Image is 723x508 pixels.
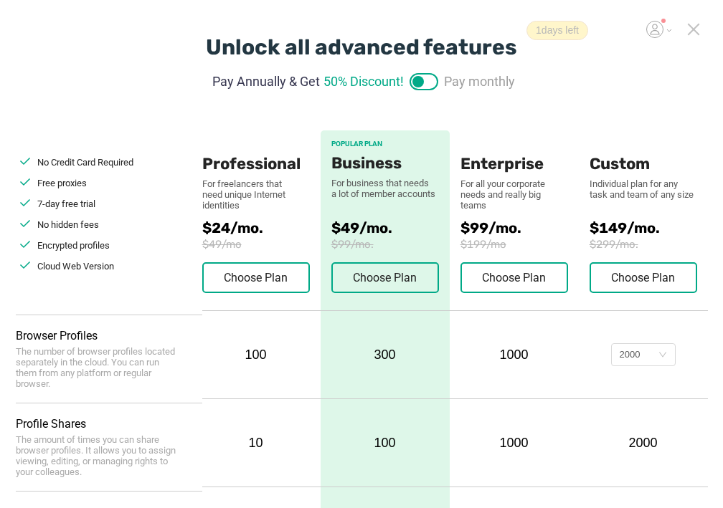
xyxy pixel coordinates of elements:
[202,130,310,173] div: Professional
[202,219,321,236] span: $24/mo.
[331,219,439,236] span: $49/mo.
[620,344,641,365] div: 2000
[331,140,439,148] div: POPULAR PLAN
[202,238,321,251] span: $49/mo
[460,219,590,236] span: $99/mo.
[206,34,517,60] div: Unlock all advanced features
[661,19,666,23] sup: 1
[331,178,439,188] div: For business that needs
[526,21,588,40] span: 1 days left
[590,262,697,293] button: Choose Plan
[460,348,568,363] div: 1000
[590,130,697,173] div: Custom
[37,157,133,168] span: No Credit Card Required
[590,238,708,251] span: $299/mo.
[590,436,697,451] div: 2000
[202,262,310,293] button: Choose Plan
[16,417,202,431] div: Profile Shares
[460,178,568,211] div: For all your corporate needs and really big teams
[321,399,450,487] div: 100
[331,262,439,293] button: Choose Plan
[460,238,590,251] span: $199/mo
[202,178,296,211] div: For freelancers that need unique Internet identities
[37,261,114,272] span: Cloud Web Version
[321,311,450,398] div: 300
[16,434,181,477] div: The amount of times you can share browser profiles. It allows you to assign viewing, editing, or ...
[37,240,110,251] span: Encrypted profiles
[460,262,568,293] button: Choose Plan
[331,188,439,199] div: a lot of member accounts
[590,178,697,200] div: Individual plan for any task and team of any size
[331,238,439,251] span: $99/mo.
[658,350,667,360] i: icon: down
[212,72,320,91] span: Pay Annually & Get
[37,219,99,230] span: No hidden fees
[16,329,202,342] div: Browser Profiles
[323,72,404,91] span: 50% Discount!
[37,178,87,188] span: Free proxies
[460,130,568,173] div: Enterprise
[460,436,568,451] div: 1000
[444,72,515,91] span: Pay monthly
[16,346,181,389] div: The number of browser profiles located separately in the cloud. You can run them from any platfor...
[37,198,95,209] span: 7-day free trial
[202,348,310,363] div: 100
[590,219,708,236] span: $149/mo.
[202,436,310,451] div: 10
[331,154,439,173] div: Business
